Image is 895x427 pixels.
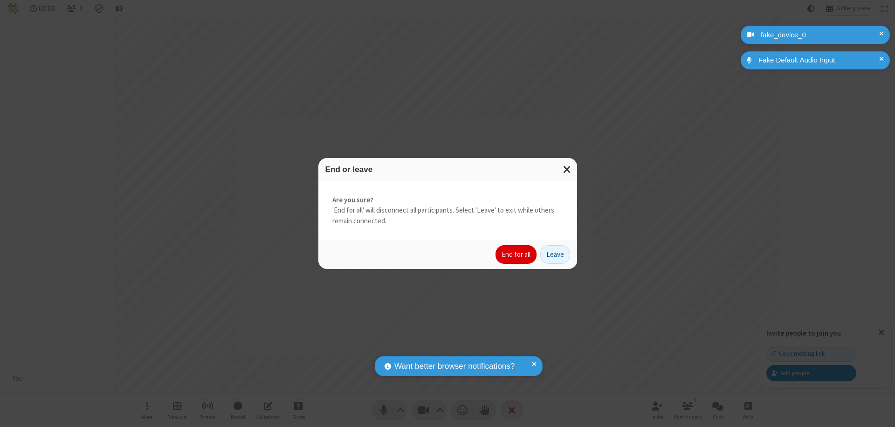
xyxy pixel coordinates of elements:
[558,158,577,181] button: Close modal
[318,181,577,241] div: 'End for all' will disconnect all participants. Select 'Leave' to exit while others remain connec...
[496,245,537,264] button: End for all
[757,30,883,41] div: fake_device_0
[394,360,515,372] span: Want better browser notifications?
[325,165,570,174] h3: End or leave
[540,245,570,264] button: Leave
[332,195,563,206] strong: Are you sure?
[755,55,883,66] div: Fake Default Audio Input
